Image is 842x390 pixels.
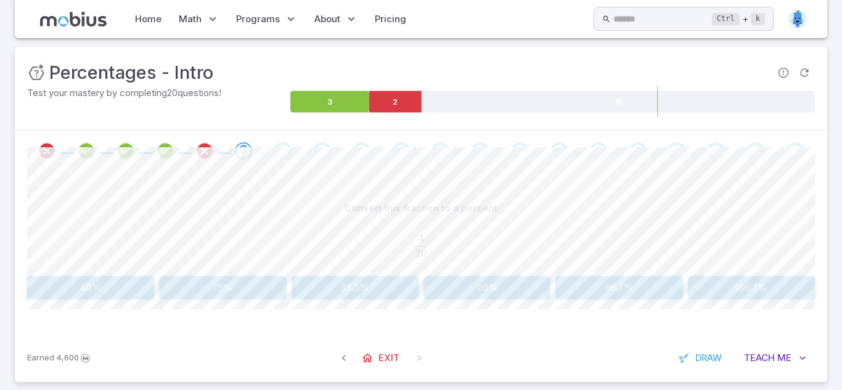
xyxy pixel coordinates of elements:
[555,276,682,299] button: 66.7%
[415,247,427,260] span: 20
[423,276,550,299] button: 20%
[353,142,370,160] div: Go to the next question
[131,5,165,33] a: Home
[314,142,331,160] div: Go to the next question
[78,142,95,160] div: Review your answer
[787,142,804,160] div: Go to the next question
[472,142,489,160] div: Go to the next question
[117,142,134,160] div: Review your answer
[38,142,55,160] div: Review your answer
[773,62,794,83] span: Report an issue with the question
[550,142,568,160] div: Go to the next question
[292,276,419,299] button: 33.3%
[345,201,497,215] p: Convert this fraction to a percent
[179,12,202,26] span: Math
[688,276,815,299] button: 166.7%
[274,142,292,160] div: Go to the next question
[378,351,399,365] span: Exit
[333,347,355,369] span: Previous Question
[27,352,92,364] p: Earn Mobius dollars to buy game boosters
[747,142,764,160] div: Go to the next question
[27,352,54,364] span: Earned
[236,12,280,26] span: Programs
[49,59,213,86] h3: Percentages - Intro
[712,12,765,26] div: +
[590,142,607,160] div: Go to the next question
[157,142,174,160] div: Review your answer
[735,346,815,370] button: TeachMe
[27,276,154,299] button: 40%
[27,86,288,100] p: Test your mastery by completing 20 questions!
[235,142,252,160] div: Go to the next question
[432,142,449,160] div: Go to the next question
[708,142,725,160] div: Go to the next question
[794,62,815,83] span: Refresh Question
[751,13,765,25] kbd: k
[393,142,410,160] div: Go to the next question
[371,5,410,33] a: Pricing
[744,351,775,365] span: Teach
[419,232,424,245] span: 4
[712,13,740,25] kbd: Ctrl
[427,234,428,249] span: ​
[196,142,213,160] div: Review your answer
[695,351,722,365] span: Draw
[672,346,730,370] button: Draw
[314,12,340,26] span: About
[355,346,408,370] a: Exit
[788,10,807,28] img: rectangle.svg
[57,352,79,364] span: 4,600
[668,142,685,160] div: Go to the next question
[159,276,286,299] button: 75%
[777,351,791,365] span: Me
[629,142,647,160] div: Go to the next question
[408,347,430,369] span: On Latest Question
[511,142,528,160] div: Go to the next question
